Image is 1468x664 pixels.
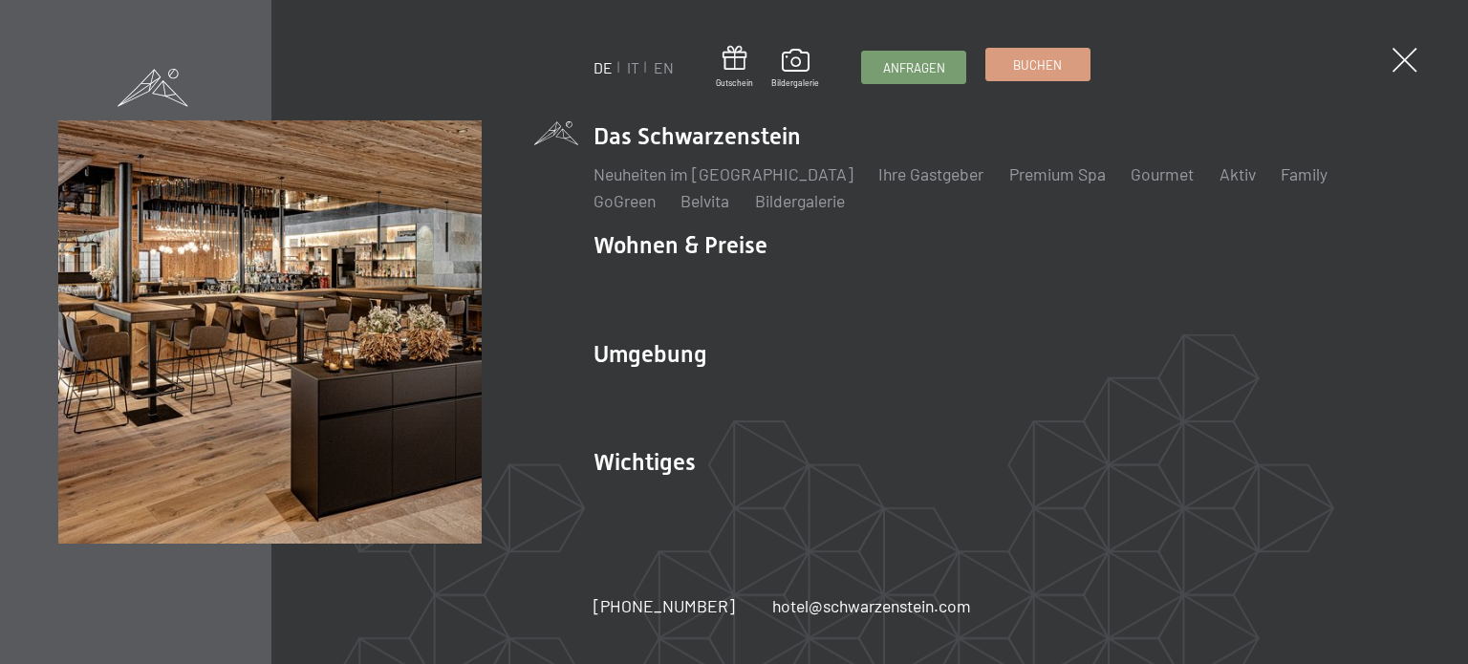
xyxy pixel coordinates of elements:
[771,49,819,89] a: Bildergalerie
[878,163,983,184] a: Ihre Gastgeber
[1131,163,1194,184] a: Gourmet
[594,58,613,76] a: DE
[716,77,753,89] span: Gutschein
[594,594,735,618] a: [PHONE_NUMBER]
[1009,163,1106,184] a: Premium Spa
[1281,163,1328,184] a: Family
[755,190,845,211] a: Bildergalerie
[986,49,1090,80] a: Buchen
[1013,56,1062,74] span: Buchen
[771,77,819,89] span: Bildergalerie
[772,594,971,618] a: hotel@schwarzenstein.com
[594,595,735,616] span: [PHONE_NUMBER]
[654,58,674,76] a: EN
[883,59,945,76] span: Anfragen
[594,190,656,211] a: GoGreen
[594,163,853,184] a: Neuheiten im [GEOGRAPHIC_DATA]
[627,58,639,76] a: IT
[716,46,753,89] a: Gutschein
[1220,163,1256,184] a: Aktiv
[862,52,965,83] a: Anfragen
[680,190,729,211] a: Belvita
